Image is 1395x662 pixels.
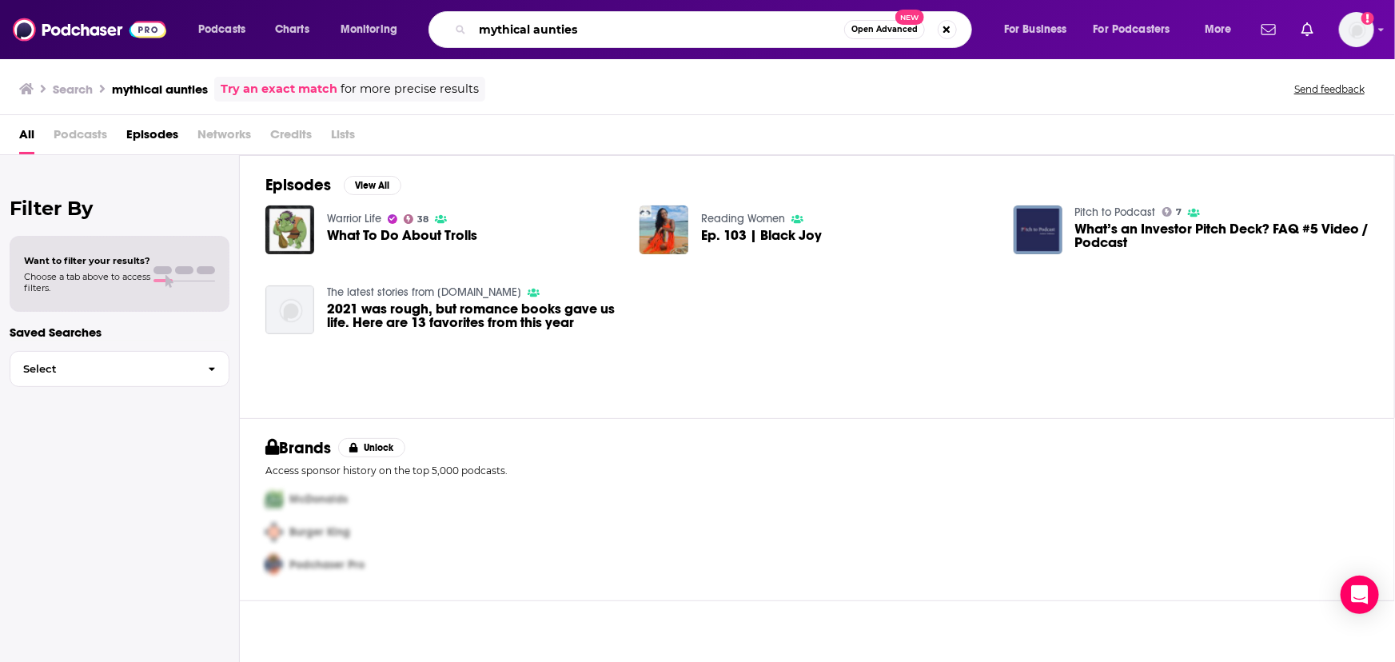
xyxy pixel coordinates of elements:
img: 2021 was rough, but romance books gave us life. Here are 13 favorites from this year [265,285,314,334]
a: Pitch to Podcast [1075,205,1156,219]
span: Networks [197,122,251,154]
a: Show notifications dropdown [1255,16,1282,43]
div: Open Intercom Messenger [1341,576,1379,614]
a: 7 [1162,207,1182,217]
a: Ep. 103 | Black Joy [701,229,822,242]
h2: Filter By [10,197,229,220]
a: The latest stories from www.wnyc.org [327,285,521,299]
img: Second Pro Logo [259,516,289,548]
button: View All [344,176,401,195]
span: Credits [270,122,312,154]
span: For Business [1004,18,1067,41]
img: Third Pro Logo [259,548,289,581]
img: What To Do About Trolls [265,205,314,254]
a: Charts [265,17,319,42]
a: EpisodesView All [265,175,401,195]
img: What’s an Investor Pitch Deck? FAQ #5 Video / Podcast [1014,205,1062,254]
button: Select [10,351,229,387]
button: open menu [187,17,266,42]
a: Reading Women [701,212,785,225]
a: Warrior Life [327,212,381,225]
span: Open Advanced [851,26,918,34]
span: Monitoring [341,18,397,41]
a: Episodes [126,122,178,154]
span: Burger King [289,525,350,539]
a: 2021 was rough, but romance books gave us life. Here are 13 favorites from this year [327,302,620,329]
a: All [19,122,34,154]
span: Lists [331,122,355,154]
img: User Profile [1339,12,1374,47]
h3: mythical aunties [112,82,208,97]
a: Try an exact match [221,80,337,98]
button: Show profile menu [1339,12,1374,47]
span: McDonalds [289,493,348,506]
h2: Brands [265,438,332,458]
span: for more precise results [341,80,479,98]
span: Charts [275,18,309,41]
span: Podcasts [198,18,245,41]
a: 38 [404,214,429,224]
h3: Search [53,82,93,97]
a: What’s an Investor Pitch Deck? FAQ #5 Video / Podcast [1075,222,1369,249]
button: Open AdvancedNew [844,20,925,39]
span: 7 [1176,209,1182,216]
p: Access sponsor history on the top 5,000 podcasts. [265,465,1369,477]
img: Ep. 103 | Black Joy [640,205,688,254]
span: Logged in as vivianamoreno [1339,12,1374,47]
span: Want to filter your results? [24,255,150,266]
span: New [895,10,924,25]
span: Podchaser Pro [289,558,365,572]
button: open menu [1194,17,1252,42]
span: Choose a tab above to access filters. [24,271,150,293]
a: Show notifications dropdown [1295,16,1320,43]
button: open menu [1083,17,1194,42]
span: Podcasts [54,122,107,154]
div: Search podcasts, credits, & more... [444,11,987,48]
span: For Podcasters [1094,18,1170,41]
img: First Pro Logo [259,483,289,516]
span: 38 [417,216,428,223]
button: Send feedback [1289,82,1369,96]
svg: Add a profile image [1361,12,1374,25]
h2: Episodes [265,175,331,195]
button: open menu [993,17,1087,42]
span: Select [10,364,195,374]
input: Search podcasts, credits, & more... [472,17,844,42]
span: More [1205,18,1232,41]
img: Podchaser - Follow, Share and Rate Podcasts [13,14,166,45]
button: open menu [329,17,418,42]
p: Saved Searches [10,325,229,340]
a: What To Do About Trolls [327,229,477,242]
button: Unlock [338,438,406,457]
